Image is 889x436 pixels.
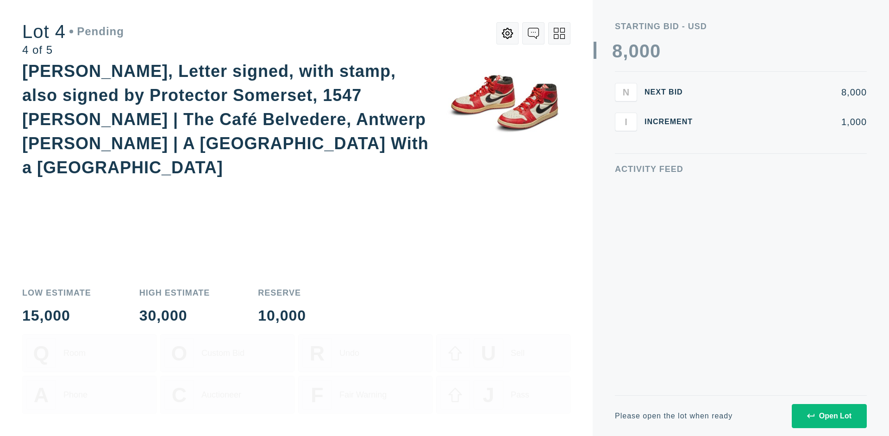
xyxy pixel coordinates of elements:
div: Next Bid [645,88,700,96]
div: 8 [612,42,623,60]
div: Open Lot [807,412,851,420]
span: I [625,116,627,127]
button: I [615,113,637,131]
div: 4 of 5 [22,44,124,56]
div: 10,000 [258,308,306,323]
div: Reserve [258,289,306,297]
div: Lot 4 [22,22,124,41]
div: Increment [645,118,700,126]
div: Low Estimate [22,289,91,297]
div: 1,000 [707,117,867,126]
button: Open Lot [792,404,867,428]
div: Please open the lot when ready [615,412,732,420]
div: Starting Bid - USD [615,22,867,31]
div: 30,000 [139,308,210,323]
div: , [623,42,628,227]
div: 0 [639,42,650,60]
div: 0 [628,42,639,60]
button: N [615,83,637,101]
span: N [623,87,629,97]
div: High Estimate [139,289,210,297]
div: 0 [650,42,661,60]
div: Pending [69,26,124,37]
div: Activity Feed [615,165,867,173]
div: 15,000 [22,308,91,323]
div: 8,000 [707,88,867,97]
div: [PERSON_NAME], Letter signed, with stamp, also signed by Protector Somerset, 1547 [PERSON_NAME] |... [22,62,429,177]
